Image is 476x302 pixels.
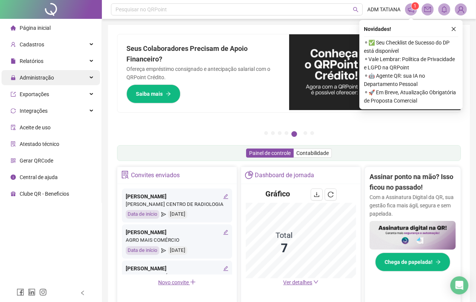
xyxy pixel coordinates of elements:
span: Ver detalhes [283,279,312,285]
span: plus [190,279,196,285]
span: Saiba mais [136,90,163,98]
span: Novidades ! [364,25,391,33]
span: Central de ajuda [20,174,58,180]
div: AGRO MAIS COMÉRCIO [126,236,228,244]
img: 64293 [455,4,467,15]
h2: Seus Colaboradores Precisam de Apoio Financeiro? [126,43,280,65]
span: Administração [20,75,54,81]
span: user-add [11,42,16,47]
a: Ver detalhes down [283,279,319,285]
span: ADM TATIANA [367,5,401,14]
div: AGRO MAIS COMÉRCIO [126,273,228,281]
span: send [161,246,166,255]
sup: 1 [411,2,419,10]
span: linkedin [28,288,35,296]
span: bell [441,6,448,13]
span: Novo convite [158,279,196,285]
span: ⚬ Vale Lembrar: Política de Privacidade e LGPD na QRPoint [364,55,458,72]
div: Convites enviados [131,169,180,182]
span: notification [408,6,414,13]
button: 7 [310,131,314,135]
p: Com a Assinatura Digital da QR, sua gestão fica mais ágil, segura e sem papelada. [370,193,456,218]
span: arrow-right [166,91,171,97]
p: Ofereça empréstimo consignado e antecipação salarial com o QRPoint Crédito. [126,65,280,81]
span: edit [223,266,228,271]
span: send [161,210,166,219]
button: Chega de papelada! [375,253,450,271]
span: pie-chart [245,171,253,179]
span: instagram [39,288,47,296]
span: export [11,92,16,97]
h2: Assinar ponto na mão? Isso ficou no passado! [370,172,456,193]
button: 5 [291,131,297,137]
span: edit [223,194,228,199]
div: [DATE] [168,210,187,219]
span: info-circle [11,175,16,180]
button: 2 [271,131,275,135]
span: solution [11,141,16,147]
span: 1 [414,3,417,9]
div: [DATE] [168,246,187,255]
span: mail [424,6,431,13]
button: 6 [303,131,307,135]
span: solution [121,171,129,179]
div: [PERSON_NAME] [126,228,228,236]
span: arrow-right [436,259,441,265]
span: down [313,279,319,285]
span: ⚬ 🚀 Em Breve, Atualização Obrigatória de Proposta Comercial [364,88,458,105]
span: close [451,26,456,32]
div: Data de início [126,210,159,219]
img: banner%2F11e687cd-1386-4cbd-b13b-7bd81425532d.png [289,34,461,110]
span: Relatórios [20,58,43,64]
span: lock [11,75,16,80]
div: [PERSON_NAME] [126,192,228,201]
span: qrcode [11,158,16,163]
div: Open Intercom Messenger [450,276,468,294]
span: Exportações [20,91,49,97]
span: reload [328,192,334,198]
span: Chega de papelada! [385,258,433,266]
span: sync [11,108,16,113]
span: edit [223,230,228,235]
span: ⚬ ✅ Seu Checklist de Sucesso do DP está disponível [364,38,458,55]
span: Contabilidade [296,150,329,156]
span: download [314,192,320,198]
button: 3 [278,131,282,135]
h4: Gráfico [265,189,290,199]
span: left [80,290,85,296]
span: home [11,25,16,31]
span: Painel de controle [249,150,291,156]
span: search [353,7,359,12]
button: 4 [285,131,288,135]
div: Dashboard de jornada [255,169,314,182]
span: gift [11,191,16,196]
img: banner%2F02c71560-61a6-44d4-94b9-c8ab97240462.png [370,221,456,250]
span: Clube QR - Beneficios [20,191,69,197]
span: file [11,58,16,64]
span: Gerar QRCode [20,158,53,164]
div: [PERSON_NAME] [126,264,228,273]
span: facebook [17,288,24,296]
span: ⚬ 🤖 Agente QR: sua IA no Departamento Pessoal [364,72,458,88]
div: [PERSON_NAME] CENTRO DE RADIOLOGIA [126,201,228,208]
span: Integrações [20,108,48,114]
span: Atestado técnico [20,141,59,147]
button: Saiba mais [126,84,180,103]
div: Data de início [126,246,159,255]
span: Aceite de uso [20,124,51,130]
span: Página inicial [20,25,51,31]
span: Cadastros [20,41,44,48]
button: 1 [264,131,268,135]
span: audit [11,125,16,130]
